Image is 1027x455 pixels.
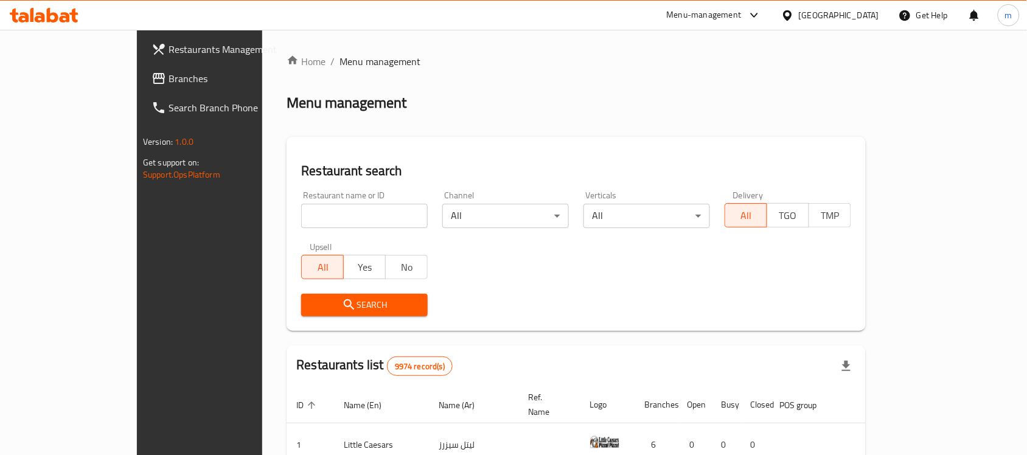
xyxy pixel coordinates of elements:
[296,398,319,412] span: ID
[301,255,344,279] button: All
[779,398,832,412] span: POS group
[175,134,193,150] span: 1.0.0
[730,207,762,224] span: All
[439,398,490,412] span: Name (Ar)
[330,54,335,69] li: /
[667,8,742,23] div: Menu-management
[169,100,299,115] span: Search Branch Phone
[296,356,453,376] h2: Restaurants list
[143,155,199,170] span: Get support on:
[772,207,804,224] span: TGO
[767,203,809,227] button: TGO
[343,255,386,279] button: Yes
[143,134,173,150] span: Version:
[580,386,635,423] th: Logo
[169,71,299,86] span: Branches
[287,93,406,113] h2: Menu management
[385,255,428,279] button: No
[391,259,423,276] span: No
[442,204,569,228] div: All
[733,191,764,200] label: Delivery
[142,35,308,64] a: Restaurants Management
[301,162,851,180] h2: Restaurant search
[388,361,452,372] span: 9974 record(s)
[143,167,220,182] a: Support.OpsPlatform
[814,207,846,224] span: TMP
[142,64,308,93] a: Branches
[311,297,418,313] span: Search
[740,386,770,423] th: Closed
[287,54,866,69] nav: breadcrumb
[809,203,851,227] button: TMP
[832,352,861,381] div: Export file
[301,204,428,228] input: Search for restaurant name or ID..
[142,93,308,122] a: Search Branch Phone
[583,204,710,228] div: All
[307,259,339,276] span: All
[677,386,711,423] th: Open
[528,390,565,419] span: Ref. Name
[1005,9,1012,22] span: m
[711,386,740,423] th: Busy
[344,398,397,412] span: Name (En)
[310,243,332,251] label: Upsell
[301,294,428,316] button: Search
[387,356,453,376] div: Total records count
[349,259,381,276] span: Yes
[799,9,879,22] div: [GEOGRAPHIC_DATA]
[635,386,677,423] th: Branches
[339,54,420,69] span: Menu management
[725,203,767,227] button: All
[169,42,299,57] span: Restaurants Management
